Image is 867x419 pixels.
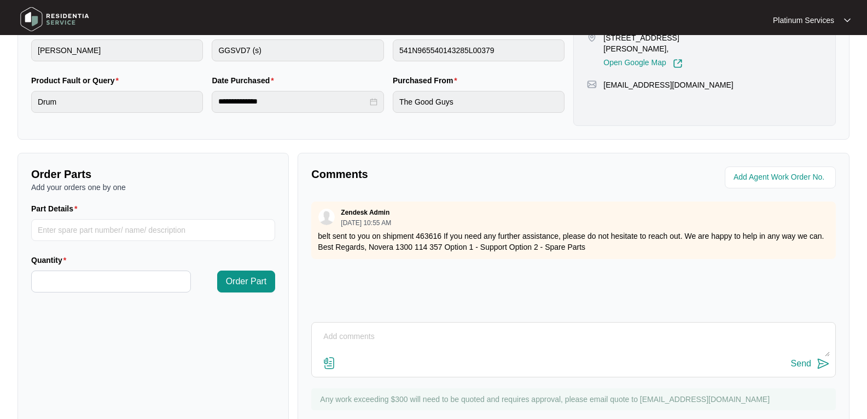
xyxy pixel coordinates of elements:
p: [EMAIL_ADDRESS][DOMAIN_NAME] [603,79,733,90]
img: map-pin [587,79,597,89]
a: Open Google Map [603,59,682,68]
label: Date Purchased [212,75,278,86]
label: Part Details [31,203,82,214]
label: Quantity [31,255,71,266]
p: belt sent to you on shipment 463616 If you need any further assistance, please do not hesitate to... [318,231,829,252]
input: Product Fault or Query [31,91,203,113]
p: [DATE] 10:55 AM [341,220,391,226]
input: Purchased From [393,91,565,113]
img: send-icon.svg [817,357,830,370]
p: Platinum Services [773,15,834,26]
p: Any work exceeding $300 will need to be quoted and requires approval, please email quote to [EMAI... [320,394,830,405]
img: user.svg [318,209,335,225]
img: file-attachment-doc.svg [323,357,336,370]
input: Brand [31,39,203,61]
input: Part Details [31,219,275,241]
p: Comments [311,167,566,182]
span: Order Part [226,275,267,288]
input: Add Agent Work Order No. [734,171,829,184]
div: Send [791,359,811,369]
button: Order Part [217,271,276,292]
input: Serial Number [393,39,565,61]
button: Send [791,357,830,371]
img: residentia service logo [16,3,93,36]
p: Zendesk Admin [341,208,389,217]
input: Quantity [32,271,190,292]
p: Add your orders one by one [31,182,275,193]
label: Purchased From [393,75,462,86]
input: Date Purchased [218,96,367,107]
img: dropdown arrow [844,18,851,23]
label: Product Fault or Query [31,75,123,86]
img: Link-External [673,59,683,68]
p: [STREET_ADDRESS][PERSON_NAME], [603,32,724,54]
input: Product Model [212,39,383,61]
p: Order Parts [31,167,275,182]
